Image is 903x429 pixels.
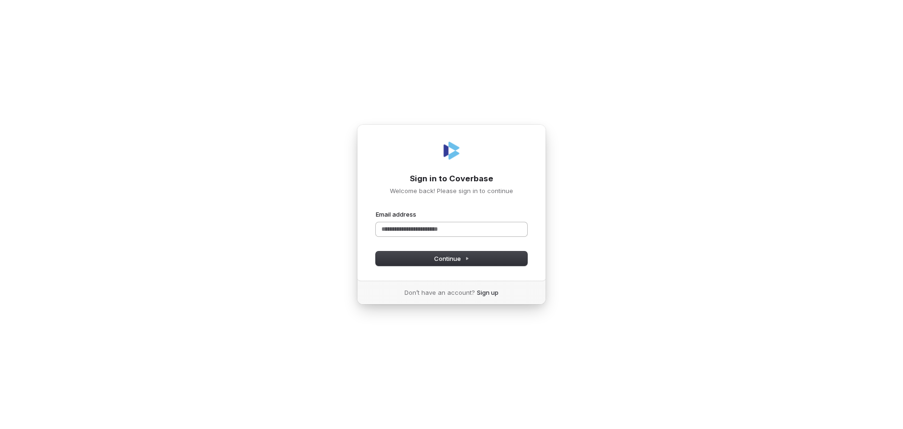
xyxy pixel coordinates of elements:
[404,288,475,297] span: Don’t have an account?
[477,288,499,297] a: Sign up
[376,173,527,185] h1: Sign in to Coverbase
[440,139,463,162] img: Coverbase
[376,210,416,219] label: Email address
[434,254,469,263] span: Continue
[376,251,527,266] button: Continue
[376,186,527,195] p: Welcome back! Please sign in to continue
